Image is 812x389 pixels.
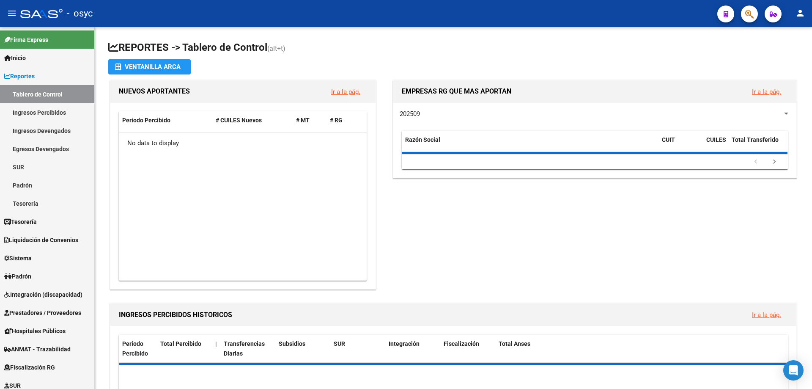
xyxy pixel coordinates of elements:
[119,111,212,130] datatable-header-cell: Período Percibido
[220,335,275,363] datatable-header-cell: Transferencias Diarias
[326,111,360,130] datatable-header-cell: # RG
[115,59,184,74] div: Ventanilla ARCA
[748,157,764,167] a: go to previous page
[499,340,530,347] span: Total Anses
[706,136,726,143] span: CUILES
[4,326,66,336] span: Hospitales Públicos
[108,41,798,55] h1: REPORTES -> Tablero de Control
[444,340,479,347] span: Fiscalización
[766,157,782,167] a: go to next page
[216,117,262,124] span: # CUILES Nuevos
[7,8,17,18] mat-icon: menu
[745,307,788,323] button: Ir a la pág.
[212,111,293,130] datatable-header-cell: # CUILES Nuevos
[745,84,788,99] button: Ir a la pág.
[4,235,78,245] span: Liquidación de Convenios
[795,8,805,18] mat-icon: person
[402,87,511,95] span: EMPRESAS RG QUE MAS APORTAN
[4,272,31,281] span: Padrón
[385,335,440,363] datatable-header-cell: Integración
[752,88,781,96] a: Ir a la pág.
[324,84,367,99] button: Ir a la pág.
[67,4,93,23] span: - osyc
[4,254,32,263] span: Sistema
[296,117,310,124] span: # MT
[267,44,285,52] span: (alt+t)
[658,131,703,159] datatable-header-cell: CUIT
[330,117,343,124] span: # RG
[703,131,728,159] datatable-header-cell: CUILES
[108,59,191,74] button: Ventanilla ARCA
[212,335,220,363] datatable-header-cell: |
[400,110,420,118] span: 202509
[122,117,170,124] span: Período Percibido
[330,335,385,363] datatable-header-cell: SUR
[440,335,495,363] datatable-header-cell: Fiscalización
[334,340,345,347] span: SUR
[119,335,157,363] datatable-header-cell: Período Percibido
[293,111,326,130] datatable-header-cell: # MT
[783,360,804,381] div: Open Intercom Messenger
[119,132,367,154] div: No data to display
[4,345,71,354] span: ANMAT - Trazabilidad
[4,72,35,81] span: Reportes
[215,340,217,347] span: |
[495,335,781,363] datatable-header-cell: Total Anses
[4,53,26,63] span: Inicio
[160,340,201,347] span: Total Percibido
[4,363,55,372] span: Fiscalización RG
[728,131,787,159] datatable-header-cell: Total Transferido
[119,87,190,95] span: NUEVOS APORTANTES
[122,340,148,357] span: Período Percibido
[752,311,781,319] a: Ir a la pág.
[402,131,658,159] datatable-header-cell: Razón Social
[157,335,212,363] datatable-header-cell: Total Percibido
[119,311,232,319] span: INGRESOS PERCIBIDOS HISTORICOS
[4,35,48,44] span: Firma Express
[4,290,82,299] span: Integración (discapacidad)
[662,136,675,143] span: CUIT
[331,88,360,96] a: Ir a la pág.
[224,340,265,357] span: Transferencias Diarias
[4,217,37,226] span: Tesorería
[4,308,81,317] span: Prestadores / Proveedores
[389,340,420,347] span: Integración
[732,136,779,143] span: Total Transferido
[405,136,440,143] span: Razón Social
[275,335,330,363] datatable-header-cell: Subsidios
[279,340,305,347] span: Subsidios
